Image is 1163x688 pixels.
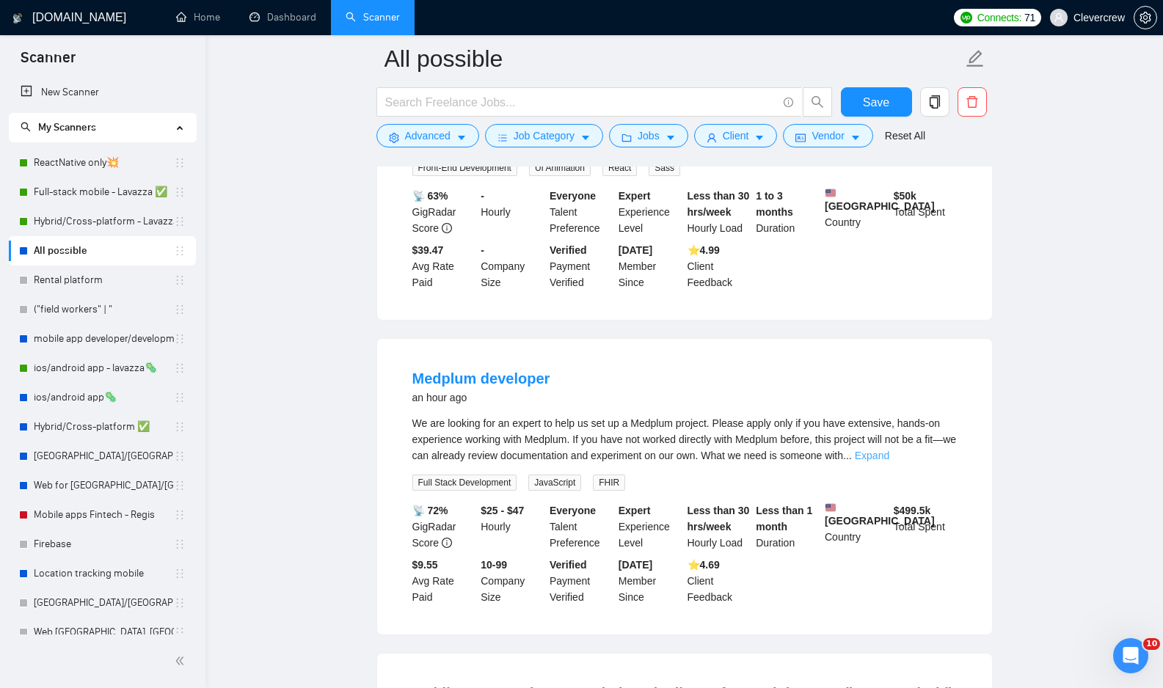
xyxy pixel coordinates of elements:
[9,354,196,383] li: ios/android app - lavazza🦠
[34,530,174,559] a: Firebase
[412,559,438,571] b: $9.55
[685,242,754,290] div: Client Feedback
[619,505,651,516] b: Expert
[249,11,316,23] a: dashboardDashboard
[389,132,399,143] span: setting
[550,244,587,256] b: Verified
[34,500,174,530] a: Mobile apps Fintech - Regis
[514,128,575,144] span: Job Category
[174,538,186,550] span: holder
[894,505,931,516] b: $ 499.5k
[409,188,478,236] div: GigRadar Score
[174,568,186,579] span: holder
[593,475,625,491] span: FHIR
[850,132,861,143] span: caret-down
[616,242,685,290] div: Member Since
[485,124,603,147] button: barsJob Categorycaret-down
[825,188,836,198] img: 🇺🇸
[803,87,832,117] button: search
[412,370,550,387] a: Medplum developer
[688,244,720,256] b: ⭐️ 4.99
[9,148,196,178] li: ReactNative only💥
[638,128,660,144] span: Jobs
[9,207,196,236] li: Hybrid/Cross-platform - Lavazza ✅
[723,128,749,144] span: Client
[9,178,196,207] li: Full-stack mobile - Lavazza ✅
[409,502,478,551] div: GigRadar Score
[412,505,448,516] b: 📡 72%
[478,557,547,605] div: Company Size
[863,93,889,111] span: Save
[616,557,685,605] div: Member Since
[619,559,652,571] b: [DATE]
[621,132,632,143] span: folder
[34,207,174,236] a: Hybrid/Cross-platform - Lavazza ✅
[688,559,720,571] b: ⭐️ 4.69
[843,450,852,461] span: ...
[176,11,220,23] a: homeHome
[529,160,591,176] span: UI Animation
[174,626,186,638] span: holder
[9,383,196,412] li: ios/android app🦠
[174,186,186,198] span: holder
[754,132,765,143] span: caret-down
[412,417,957,461] span: We are looking for an expert to help us set up a Medplum project. Please apply only if you have e...
[619,244,652,256] b: [DATE]
[412,160,517,176] span: Front-End Development
[1113,638,1148,673] iframe: Intercom live chat
[9,588,196,618] li: UAE/Saudi/Quatar
[756,505,812,533] b: Less than 1 month
[412,415,957,464] div: We are looking for an expert to help us set up a Medplum project. Please apply only if you have e...
[977,10,1021,26] span: Connects:
[685,557,754,605] div: Client Feedback
[783,124,872,147] button: idcardVendorcaret-down
[795,132,806,143] span: idcard
[841,87,912,117] button: Save
[602,160,637,176] span: React
[174,333,186,345] span: holder
[891,502,960,551] div: Total Spent
[174,157,186,169] span: holder
[666,132,676,143] span: caret-down
[9,236,196,266] li: All possible
[412,475,517,491] span: Full Stack Development
[9,412,196,442] li: Hybrid/Cross-platform ✅
[1134,12,1157,23] a: setting
[894,190,916,202] b: $ 50k
[1134,6,1157,29] button: setting
[616,502,685,551] div: Experience Level
[21,122,31,132] span: search
[550,190,596,202] b: Everyone
[34,354,174,383] a: ios/android app - lavazza🦠
[497,132,508,143] span: bars
[1024,10,1035,26] span: 71
[9,442,196,471] li: Sweden/Germany
[385,93,777,111] input: Search Freelance Jobs...
[174,509,186,521] span: holder
[9,471,196,500] li: Web for Sweden/Germany
[174,392,186,403] span: holder
[822,502,891,551] div: Country
[855,450,889,461] a: Expand
[960,12,972,23] img: upwork-logo.png
[822,188,891,236] div: Country
[456,132,467,143] span: caret-down
[174,421,186,433] span: holder
[921,95,949,109] span: copy
[891,188,960,236] div: Total Spent
[616,188,685,236] div: Experience Level
[9,559,196,588] li: Location tracking mobile
[442,538,452,548] span: info-circle
[174,597,186,609] span: holder
[174,362,186,374] span: holder
[9,266,196,295] li: Rental platform
[550,559,587,571] b: Verified
[547,557,616,605] div: Payment Verified
[409,557,478,605] div: Avg Rate Paid
[1143,638,1160,650] span: 10
[34,295,174,324] a: ("field workers" | "
[694,124,778,147] button: userClientcaret-down
[34,236,174,266] a: All possible
[9,618,196,647] li: Web UAE, Qatar, Saudi
[825,502,935,527] b: [GEOGRAPHIC_DATA]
